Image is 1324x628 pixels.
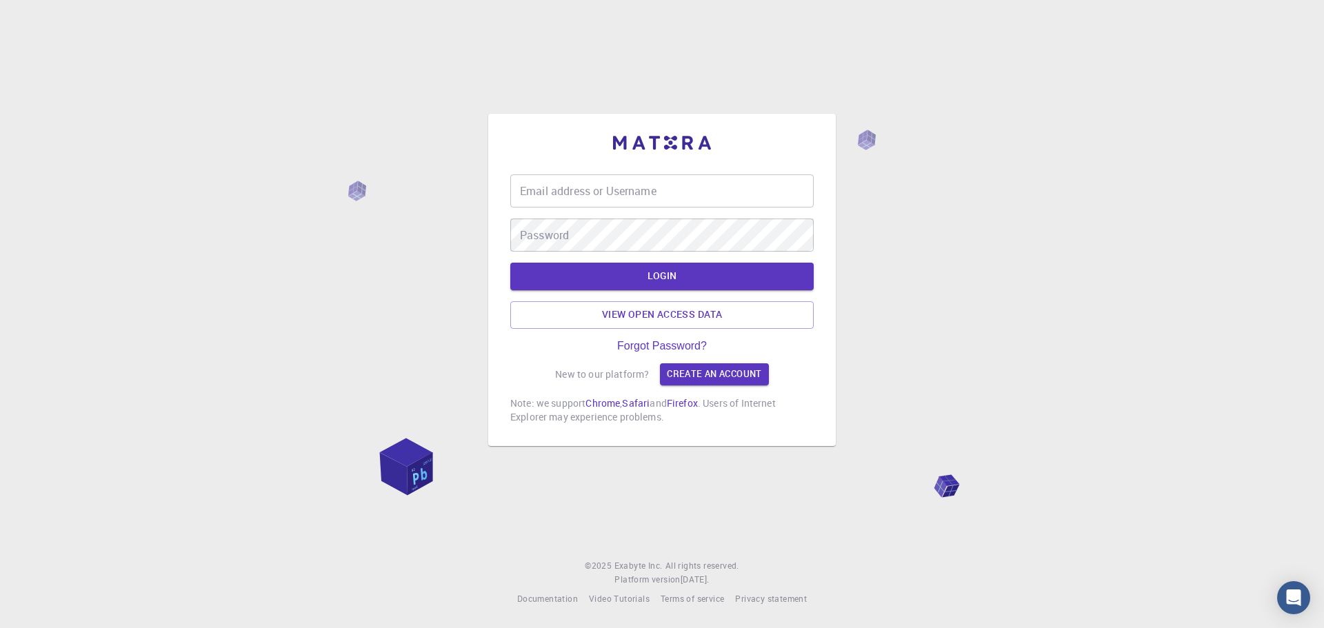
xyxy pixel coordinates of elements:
[589,592,650,606] a: Video Tutorials
[555,367,649,381] p: New to our platform?
[681,574,710,585] span: [DATE] .
[1277,581,1310,614] div: Open Intercom Messenger
[665,559,739,573] span: All rights reserved.
[510,396,814,424] p: Note: we support , and . Users of Internet Explorer may experience problems.
[617,340,707,352] a: Forgot Password?
[735,593,807,604] span: Privacy statement
[585,559,614,573] span: © 2025
[661,593,724,604] span: Terms of service
[510,301,814,329] a: View open access data
[517,593,578,604] span: Documentation
[517,592,578,606] a: Documentation
[585,396,620,409] a: Chrome
[614,560,663,571] span: Exabyte Inc.
[660,363,768,385] a: Create an account
[614,559,663,573] a: Exabyte Inc.
[589,593,650,604] span: Video Tutorials
[622,396,650,409] a: Safari
[681,573,710,587] a: [DATE].
[510,263,814,290] button: LOGIN
[735,592,807,606] a: Privacy statement
[661,592,724,606] a: Terms of service
[667,396,698,409] a: Firefox
[614,573,680,587] span: Platform version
